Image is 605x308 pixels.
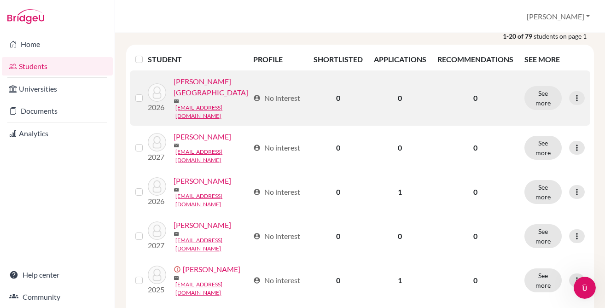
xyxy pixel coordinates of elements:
span: mail [174,143,179,148]
span: mail [174,275,179,281]
td: 1 [368,258,432,302]
p: 0 [437,93,513,104]
td: 0 [368,214,432,258]
td: 0 [368,70,432,126]
img: Añez, Diego [148,177,166,196]
img: Al Sayed, Marya [148,133,166,151]
p: 2027 [148,240,166,251]
a: [PERSON_NAME][GEOGRAPHIC_DATA] [174,76,249,98]
th: RECOMMENDATIONS [432,48,519,70]
th: APPLICATIONS [368,48,432,70]
th: STUDENT [148,48,248,70]
div: No interest [253,186,300,198]
a: [PERSON_NAME] [174,175,231,186]
a: Analytics [2,124,113,143]
strong: 1-20 of 79 [503,31,534,41]
span: account_circle [253,188,261,196]
a: Community [2,288,113,306]
a: Universities [2,80,113,98]
button: See more [524,268,562,292]
div: No interest [253,142,300,153]
td: 0 [308,126,368,170]
img: Aguilar, Santiago [148,83,166,102]
a: Students [2,57,113,76]
td: 1 [368,170,432,214]
td: 0 [308,258,368,302]
p: 2027 [148,151,166,163]
span: account_circle [253,94,261,102]
th: SHORTLISTED [308,48,368,70]
button: See more [524,224,562,248]
p: 2026 [148,102,166,113]
span: account_circle [253,144,261,151]
a: [EMAIL_ADDRESS][DOMAIN_NAME] [175,148,249,164]
a: [PERSON_NAME] [174,220,231,231]
img: Bacco, Valentina [148,266,166,284]
div: No interest [253,275,300,286]
a: [EMAIL_ADDRESS][DOMAIN_NAME] [175,280,249,297]
p: 0 [437,275,513,286]
td: 0 [308,214,368,258]
button: See more [524,180,562,204]
p: 0 [437,231,513,242]
th: SEE MORE [519,48,591,70]
a: Documents [2,102,113,120]
p: 0 [437,142,513,153]
iframe: Intercom live chat [574,277,596,299]
td: 0 [308,170,368,214]
a: [EMAIL_ADDRESS][DOMAIN_NAME] [175,104,249,120]
p: 2026 [148,196,166,207]
button: [PERSON_NAME] [523,8,594,25]
span: mail [174,99,179,104]
th: PROFILE [248,48,308,70]
span: mail [174,231,179,237]
span: error_outline [174,266,183,273]
button: See more [524,136,562,160]
span: mail [174,187,179,192]
div: No interest [253,231,300,242]
button: See more [524,86,562,110]
img: Bridge-U [7,9,44,24]
p: 2025 [148,284,166,295]
p: 0 [437,186,513,198]
span: account_circle [253,232,261,240]
span: students on page 1 [534,31,594,41]
td: 0 [368,126,432,170]
a: [PERSON_NAME] [183,264,240,275]
span: account_circle [253,277,261,284]
td: 0 [308,70,368,126]
a: [EMAIL_ADDRESS][DOMAIN_NAME] [175,192,249,209]
a: [EMAIL_ADDRESS][DOMAIN_NAME] [175,236,249,253]
img: Atencio, Jose [148,221,166,240]
a: [PERSON_NAME] [174,131,231,142]
a: Home [2,35,113,53]
div: No interest [253,93,300,104]
a: Help center [2,266,113,284]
